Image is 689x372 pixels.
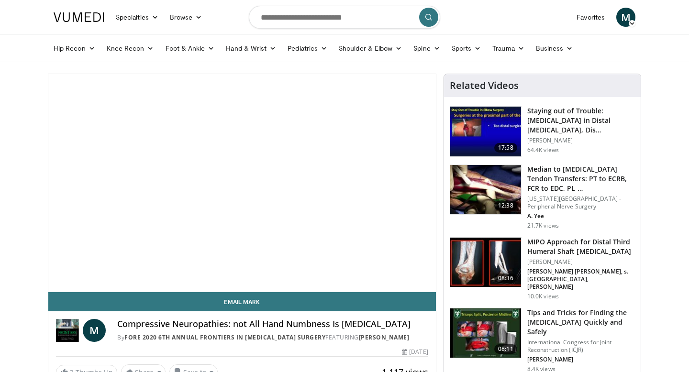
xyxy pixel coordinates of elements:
h3: MIPO Approach for Distal Third Humeral Shaft [MEDICAL_DATA] [527,237,635,256]
h3: Tips and Tricks for Finding the [MEDICAL_DATA] Quickly and Safely [527,308,635,337]
div: [DATE] [402,348,428,356]
video-js: Video Player [48,74,436,292]
a: Pediatrics [282,39,333,58]
a: Shoulder & Elbow [333,39,408,58]
img: 304908_0001_1.png.150x105_q85_crop-smart_upscale.jpg [450,165,521,215]
p: [US_STATE][GEOGRAPHIC_DATA] - Peripheral Nerve Surgery [527,195,635,210]
span: 17:58 [494,143,517,153]
img: Q2xRg7exoPLTwO8X4xMDoxOjB1O8AjAz_1.150x105_q85_crop-smart_upscale.jpg [450,107,521,156]
p: 64.4K views [527,146,559,154]
a: Hand & Wrist [220,39,282,58]
a: 12:38 Median to [MEDICAL_DATA] Tendon Transfers: PT to ECRB, FCR to EDC, PL … [US_STATE][GEOGRAPH... [450,164,635,230]
a: Browse [164,8,208,27]
p: 21.7K views [527,222,559,230]
a: M [616,8,635,27]
span: 12:38 [494,201,517,210]
img: VuMedi Logo [54,12,104,22]
p: [PERSON_NAME] [527,356,635,363]
p: [PERSON_NAME] [527,258,635,266]
p: A. Yee [527,212,635,220]
a: Sports [446,39,487,58]
a: FORE 2020 6th Annual Frontiers in [MEDICAL_DATA] Surgery [124,333,325,341]
a: Specialties [110,8,164,27]
a: 08:36 MIPO Approach for Distal Third Humeral Shaft [MEDICAL_DATA] [PERSON_NAME] [PERSON_NAME] [PE... [450,237,635,300]
a: Knee Recon [101,39,160,58]
a: [PERSON_NAME] [359,333,410,341]
p: International Congress for Joint Reconstruction (ICJR) [527,339,635,354]
div: By FEATURING [117,333,428,342]
a: 17:58 Staying out of Trouble: [MEDICAL_DATA] in Distal [MEDICAL_DATA], Dis… [PERSON_NAME] 64.4K v... [450,106,635,157]
p: [PERSON_NAME] [PERSON_NAME], s. [GEOGRAPHIC_DATA], [PERSON_NAME] [527,268,635,291]
a: Hip Recon [48,39,101,58]
h4: Compressive Neuropathies: not All Hand Numbness Is [MEDICAL_DATA] [117,319,428,329]
a: Trauma [487,39,530,58]
span: 08:11 [494,344,517,354]
a: Favorites [571,8,611,27]
a: Business [530,39,579,58]
p: [PERSON_NAME] [527,137,635,144]
h3: Staying out of Trouble: [MEDICAL_DATA] in Distal [MEDICAL_DATA], Dis… [527,106,635,135]
img: 801ffded-a4ef-4fd9-8340-43f305896b75.150x105_q85_crop-smart_upscale.jpg [450,308,521,358]
h3: Median to [MEDICAL_DATA] Tendon Transfers: PT to ECRB, FCR to EDC, PL … [527,164,635,193]
a: Foot & Ankle [160,39,221,58]
img: d4887ced-d35b-41c5-9c01-de8d228990de.150x105_q85_crop-smart_upscale.jpg [450,238,521,287]
p: 10.0K views [527,293,559,300]
a: Email Mark [48,292,436,311]
h4: Related Videos [450,80,519,91]
a: M [83,319,106,342]
input: Search topics, interventions [249,6,440,29]
a: Spine [408,39,445,58]
span: 08:36 [494,274,517,283]
img: FORE 2020 6th Annual Frontiers in Upper Extremity Surgery [56,319,79,342]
